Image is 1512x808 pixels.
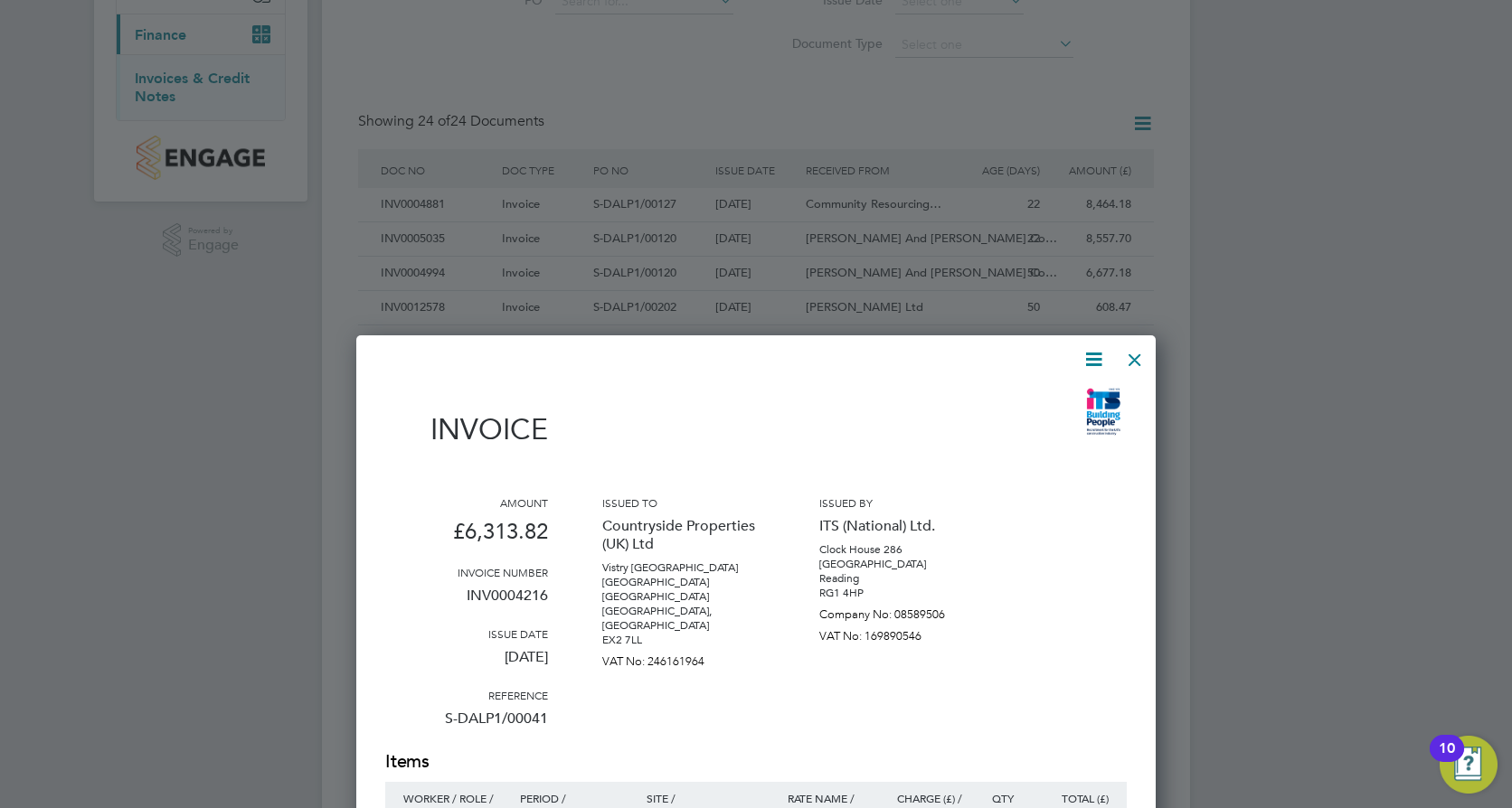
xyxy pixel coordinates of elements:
p: [GEOGRAPHIC_DATA], [GEOGRAPHIC_DATA] [602,604,765,633]
p: Vistry [GEOGRAPHIC_DATA] [GEOGRAPHIC_DATA] [602,560,765,589]
p: Countryside Properties (UK) Ltd [602,510,765,560]
h3: Amount [385,495,548,510]
p: Clock House 286 [819,542,982,557]
p: Site / [647,791,770,805]
h3: Reference [385,688,548,702]
p: EX2 7LL [602,633,765,647]
p: [GEOGRAPHIC_DATA] [819,557,982,571]
button: Open Resource Center, 10 new notifications [1440,736,1498,794]
h3: Issued to [602,495,765,510]
h3: Invoice number [385,565,548,579]
p: Total (£) [1032,791,1109,805]
p: VAT No: 246161964 [602,647,765,669]
p: INV0004216 [385,579,548,626]
p: Reading [819,571,982,586]
h3: Issue date [385,626,548,641]
p: [GEOGRAPHIC_DATA] [602,589,765,604]
p: Company No: 08589506 [819,600,982,622]
p: S-DALP1/00041 [385,702,548,749]
h2: Items [385,749,1127,775]
p: Worker / Role / [403,791,502,805]
p: RG1 4HP [819,586,982,600]
h3: Issued by [819,495,982,510]
img: itsconstruction-logo-remittance.png [1080,385,1127,439]
p: £6,313.82 [385,510,548,565]
p: VAT No: 169890546 [819,622,982,644]
p: ITS (National) Ltd. [819,510,982,542]
h1: Invoice [385,412,548,446]
div: 10 [1439,748,1455,772]
p: Period / [520,791,628,805]
p: Charge (£) / [884,791,962,805]
p: [DATE] [385,641,548,688]
p: QTY [980,791,1014,805]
